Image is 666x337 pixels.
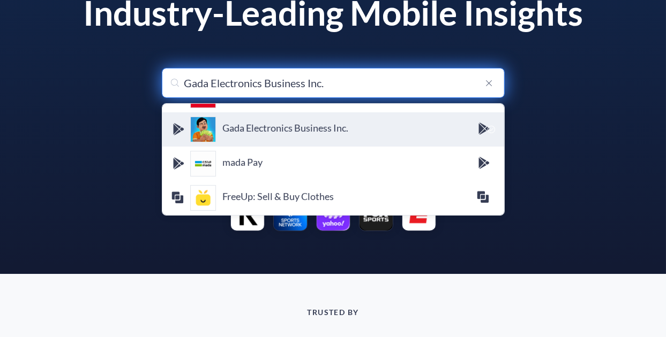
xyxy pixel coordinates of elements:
h4: mada Pay [222,156,476,168]
input: Search for your app [162,68,505,98]
p: Run a report on popular apps [71,175,596,185]
a: Gada Electronics Business Inc. iconGada Electronics Business Inc. [162,112,504,147]
h4: FreeUp: Sell & Buy Clothes [222,190,476,202]
img: Depop - Buy & Sell Clothes App icon [190,82,216,108]
img: Gada Electronics Business Inc. icon [190,117,216,142]
img: mada Pay icon [190,151,216,177]
a: FreeUp: Sell & Buy Clothes iconFreeUp: Sell & Buy Clothes [162,181,504,215]
div: FreeUp: Sell & Buy Clothes [190,185,216,211]
ul: menu-options [162,103,505,216]
a: mada Pay iconmada Pay [162,147,504,181]
img: FreeUp: Sell & Buy Clothes icon [190,185,216,211]
div: Gada Electronics Business Inc. [190,117,216,142]
h4: Gada Electronics Business Inc. [222,122,476,134]
div: Depop - Buy & Sell Clothes App [190,82,216,108]
p: TRUSTED BY [12,308,655,317]
div: mada Pay [190,151,216,177]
